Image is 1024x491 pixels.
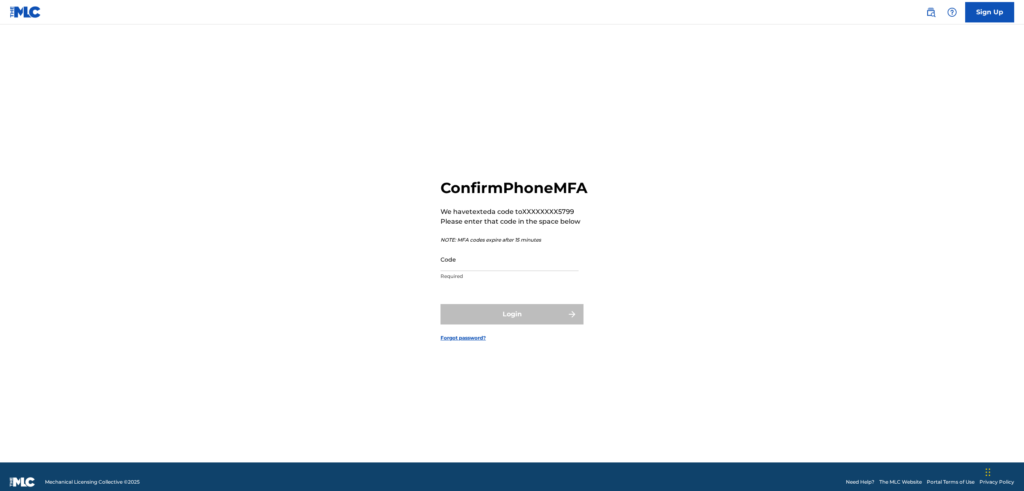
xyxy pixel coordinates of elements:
p: We have texted a code to XXXXXXXX5799 [440,207,588,217]
img: search [926,7,936,17]
a: Need Help? [846,478,874,486]
div: Help [944,4,960,20]
iframe: Chat Widget [983,452,1024,491]
span: Mechanical Licensing Collective © 2025 [45,478,140,486]
img: MLC Logo [10,6,41,18]
p: Required [440,273,579,280]
p: NOTE: MFA codes expire after 15 minutes [440,236,588,244]
div: Drag [986,460,990,484]
a: Forgot password? [440,334,486,342]
a: Public Search [923,4,939,20]
a: The MLC Website [879,478,922,486]
p: Please enter that code in the space below [440,217,588,227]
a: Portal Terms of Use [927,478,975,486]
a: Sign Up [965,2,1014,22]
h2: Confirm Phone MFA [440,179,588,197]
a: Privacy Policy [979,478,1014,486]
img: logo [10,477,35,487]
img: help [947,7,957,17]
